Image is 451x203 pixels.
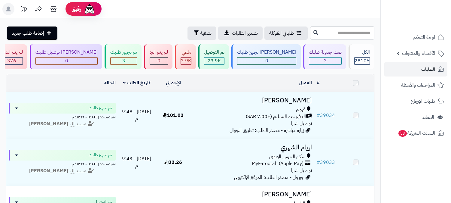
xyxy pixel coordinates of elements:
span: 3.9K [181,57,191,64]
div: اخر تحديث: [DATE] - 10:17 م [9,161,116,167]
span: الأقسام والمنتجات [402,49,435,58]
a: إضافة طلب جديد [7,27,57,40]
div: لم يتم الرد [150,49,168,56]
span: سكن الحرس الوطني [269,153,305,160]
a: لوحة التحكم [384,30,447,45]
span: 3 [324,57,327,64]
span: طلبات الإرجاع [411,97,435,105]
span: الدفع عند التسليم (+7.00 SAR) [246,113,306,120]
div: تم التوصيل [204,49,224,56]
span: زيارة مباشرة - مصدر الطلب: تطبيق الجوال [230,127,304,134]
a: تم التوصيل 23.9K [197,44,230,69]
div: مسند إلى: [4,120,120,127]
h3: اريام الشهري [194,144,312,151]
span: MyFatoorah (Apple Pay) [252,160,303,167]
a: [PERSON_NAME] تجهيز طلبك 0 [230,44,302,69]
span: 376 [7,57,16,64]
a: تمت جدولة طلبك 3 [302,44,347,69]
span: [DATE] - 9:43 م [122,155,151,169]
div: 23859 [204,58,224,64]
span: 28105 [355,57,370,64]
strong: [PERSON_NAME] [29,167,68,174]
span: المراجعات والأسئلة [401,81,435,89]
span: 101.02 [163,112,184,119]
img: ai-face.png [84,3,96,15]
a: #39034 [317,112,335,119]
h3: [PERSON_NAME] [194,97,312,104]
span: توصيل شبرا [291,167,312,174]
span: إضافة طلب جديد [12,30,44,37]
a: المراجعات والأسئلة [384,78,447,92]
a: طلباتي المُوكلة [264,27,308,40]
a: ملغي 3.9K [174,44,197,69]
span: الطلبات [421,65,435,73]
div: 3864 [181,58,191,64]
span: # [317,112,320,119]
span: 3 [122,57,125,64]
button: تصفية [187,27,216,40]
a: الطلبات [384,62,447,77]
strong: [PERSON_NAME] [29,120,68,127]
span: طلباتي المُوكلة [269,30,294,37]
span: قروى [296,106,305,113]
div: ملغي [181,49,191,56]
span: تصفية [200,30,212,37]
span: # [317,159,320,166]
div: تمت جدولة طلبك [309,49,342,56]
a: الحالة [104,79,116,86]
a: تصدير الطلبات [218,27,263,40]
a: #39033 [317,159,335,166]
span: تصدير الطلبات [232,30,258,37]
span: 32.26 [164,159,182,166]
div: الكل [354,49,370,56]
div: تم تجهيز طلبك [110,49,137,56]
div: 0 [150,58,168,64]
a: [PERSON_NAME] توصيل طلبك 0 [29,44,103,69]
div: لم يتم الدفع [1,49,23,56]
span: العملاء [422,113,434,121]
div: مسند إلى: [4,167,120,174]
a: تحديثات المنصة [16,3,31,17]
div: [PERSON_NAME] توصيل طلبك [35,49,98,56]
span: 0 [265,57,268,64]
a: الإجمالي [166,79,181,86]
div: 3 [309,58,341,64]
span: توصيل شبرا [291,120,312,127]
span: رفيق [72,5,81,13]
a: الكل28105 [347,44,376,69]
a: # [317,79,320,86]
span: السلات المتروكة [398,129,435,137]
span: لوحة التحكم [413,33,435,42]
a: طلبات الإرجاع [384,94,447,108]
span: جوجل - مصدر الطلب: الموقع الإلكتروني [234,174,304,181]
div: 3 [111,58,137,64]
span: 0 [157,57,160,64]
img: logo-2.png [410,5,445,17]
div: [PERSON_NAME] تجهيز طلبك [237,49,296,56]
span: 53 [398,130,407,137]
a: تم تجهيز طلبك 3 [103,44,143,69]
span: 23.9K [208,57,221,64]
h3: [PERSON_NAME] [194,191,312,198]
a: تاريخ الطلب [123,79,150,86]
div: 376 [1,58,23,64]
span: تم تجهيز طلبك [89,105,112,111]
div: 0 [36,58,97,64]
div: 0 [237,58,296,64]
a: العميل [299,79,312,86]
a: لم يتم الرد 0 [143,44,174,69]
span: 0 [65,57,68,64]
a: العملاء [384,110,447,124]
div: اخر تحديث: [DATE] - 10:17 م [9,114,116,120]
a: السلات المتروكة53 [384,126,447,140]
span: [DATE] - 9:48 م [122,108,151,122]
span: تم تجهيز طلبك [89,152,112,158]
